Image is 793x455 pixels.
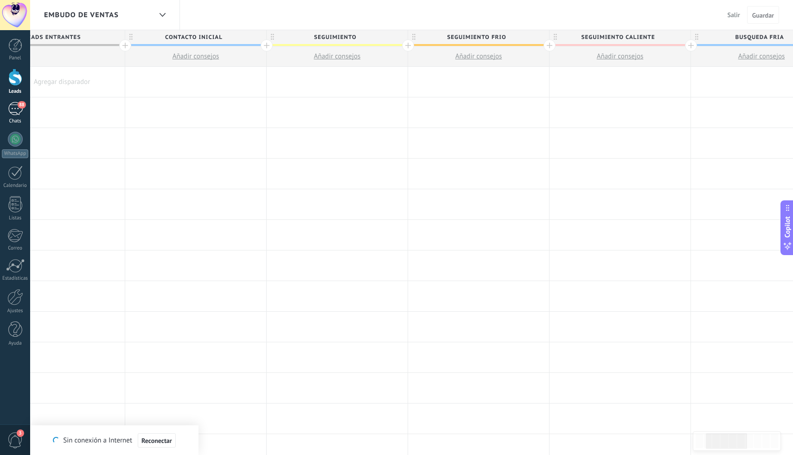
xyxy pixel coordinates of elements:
button: Añadir consejos [550,46,691,66]
div: Embudo de ventas [154,6,170,24]
span: Reconectar [141,437,172,444]
div: Panel [2,55,29,61]
button: Guardar [747,6,779,24]
div: Sin conexión a Internet [53,433,175,448]
button: Reconectar [138,433,176,448]
div: Calendario [2,183,29,189]
span: Añadir consejos [455,52,502,61]
div: Ajustes [2,308,29,314]
button: Salir [724,8,744,22]
span: seguimiento [267,30,403,45]
div: Leads [2,89,29,95]
div: seguimiento caliente [550,30,691,44]
div: Ayuda [2,340,29,346]
div: seguimiento frio [408,30,549,44]
div: seguimiento [267,30,408,44]
span: Guardar [752,12,774,19]
span: Añadir consejos [597,52,644,61]
button: Añadir consejos [267,46,408,66]
span: Contacto inicial [125,30,262,45]
span: Salir [728,11,740,19]
div: Estadísticas [2,276,29,282]
span: seguimiento frio [408,30,544,45]
span: Embudo de ventas [44,11,119,19]
div: Listas [2,215,29,221]
span: 88 [18,101,26,109]
button: Añadir consejos [125,46,266,66]
div: Contacto inicial [125,30,266,44]
button: Añadir consejos [408,46,549,66]
span: Copilot [783,216,792,237]
span: Añadir consejos [173,52,219,61]
div: Correo [2,245,29,251]
span: seguimiento caliente [550,30,686,45]
span: 3 [17,429,24,437]
div: WhatsApp [2,149,28,158]
span: Añadir consejos [738,52,785,61]
div: Chats [2,118,29,124]
span: Añadir consejos [314,52,361,61]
